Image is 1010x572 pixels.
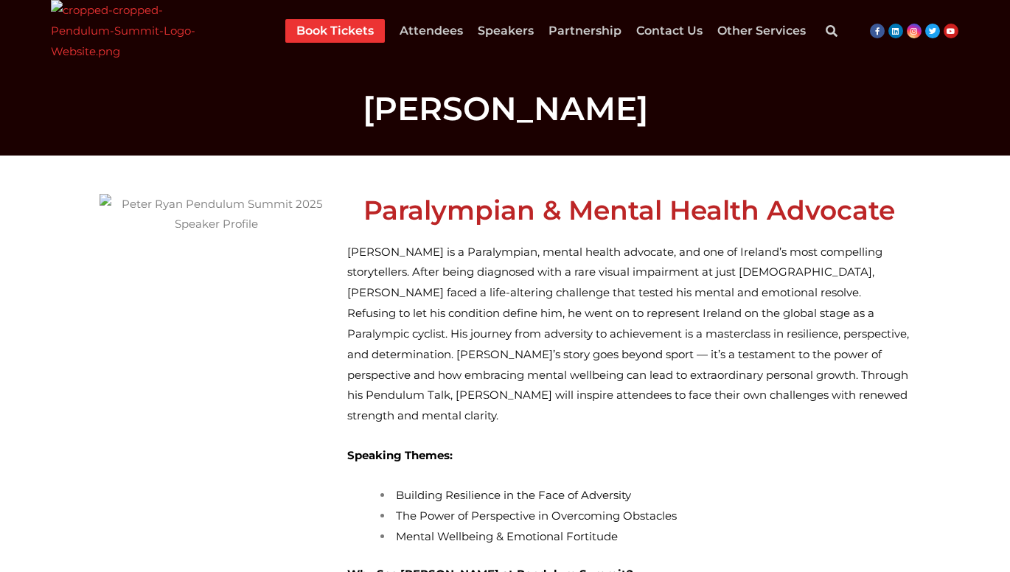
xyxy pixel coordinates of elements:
[347,245,909,423] span: [PERSON_NAME] is a Paralympian, mental health advocate, and one of Ireland’s most compelling stor...
[347,448,453,462] strong: Speaking Themes:
[100,194,332,427] img: Peter Ryan Pendulum Summit 2025 Speaker Profile
[717,19,806,43] a: Other Services
[285,19,806,43] nav: Menu
[400,19,463,43] a: Attendees
[396,509,677,523] span: The Power of Perspective in Overcoming Obstacles
[396,488,631,502] span: Building Resilience in the Face of Adversity
[548,19,621,43] a: Partnership
[92,92,918,125] h1: [PERSON_NAME]
[296,19,374,43] a: Book Tickets
[347,194,910,227] h2: Paralympian & Mental Health Advocate
[817,16,846,46] div: Search
[636,19,703,43] a: Contact Us
[478,19,534,43] a: Speakers
[396,529,618,543] span: Mental Wellbeing & Emotional Fortitude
